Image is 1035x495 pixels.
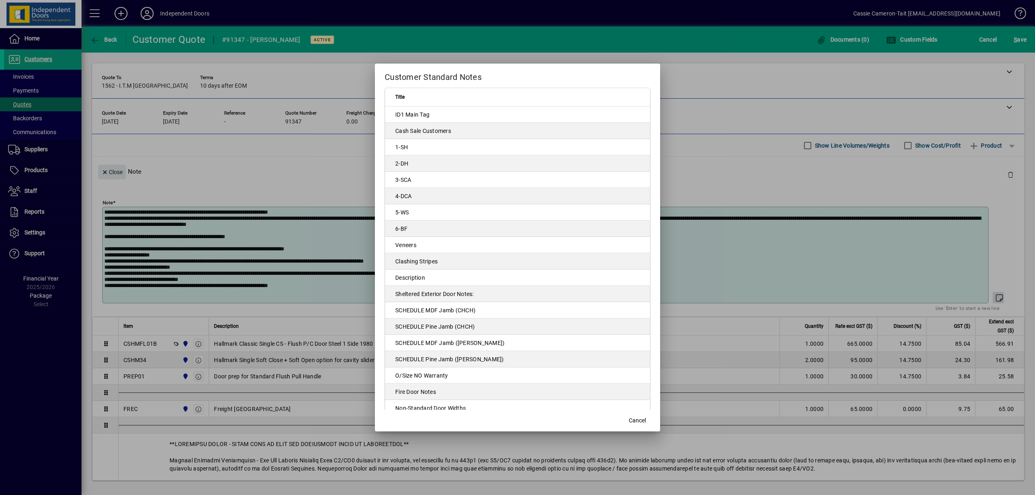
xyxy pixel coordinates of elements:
[395,93,405,102] span: Title
[385,302,650,318] td: SCHEDULE MDF Jamb (CHCH)
[624,413,650,428] button: Cancel
[375,64,660,87] h2: Customer Standard Notes
[385,335,650,351] td: SCHEDULE MDF Jamb ([PERSON_NAME])
[385,172,650,188] td: 3-SCA
[385,270,650,286] td: Description
[385,318,650,335] td: SCHEDULE Pine Jamb (CHCH)
[385,351,650,367] td: SCHEDULE Pine Jamb ([PERSON_NAME])
[629,416,646,425] span: Cancel
[385,384,650,400] td: Fire Door Notes
[385,106,650,123] td: ID1 Main Tag
[385,204,650,221] td: 5-WS
[385,123,650,139] td: Cash Sale Customers
[385,237,650,253] td: Veneers
[385,253,650,270] td: Clashing Stripes
[385,188,650,204] td: 4-DCA
[385,367,650,384] td: O/Size NO Warranty
[385,286,650,302] td: Sheltered Exterior Door Notes:
[385,400,650,416] td: Non-Standard Door Widths
[385,221,650,237] td: 6-BF
[385,139,650,155] td: 1-SH
[385,155,650,172] td: 2-DH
